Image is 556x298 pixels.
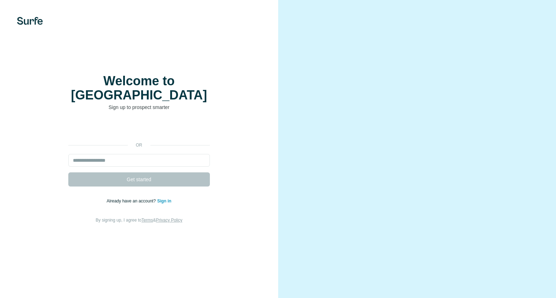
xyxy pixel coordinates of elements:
[411,7,549,96] iframe: Sign in with Google Dialog
[68,104,210,111] p: Sign up to prospect smarter
[96,218,182,223] span: By signing up, I agree to &
[107,199,157,204] span: Already have an account?
[142,218,153,223] a: Terms
[17,17,43,25] img: Surfe's logo
[156,218,182,223] a: Privacy Policy
[65,121,213,137] iframe: Sign in with Google Button
[68,74,210,102] h1: Welcome to [GEOGRAPHIC_DATA]
[128,142,150,148] p: or
[157,199,171,204] a: Sign in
